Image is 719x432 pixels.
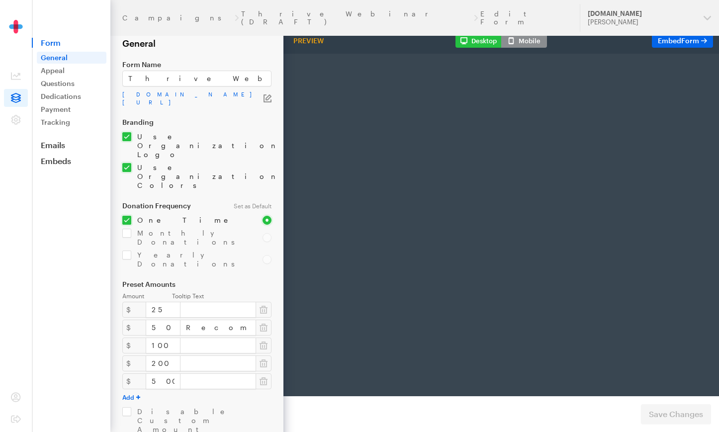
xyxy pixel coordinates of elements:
[32,38,110,48] span: Form
[228,202,277,210] div: Set as Default
[122,90,264,106] a: [DOMAIN_NAME][URL]
[131,163,271,190] label: Use Organization Colors
[37,103,106,115] a: Payment
[37,52,106,64] a: General
[658,36,699,45] span: Embed
[32,140,110,150] a: Emails
[122,202,222,210] label: Donation Frequency
[241,10,471,26] a: Thrive Webinar (DRAFT)
[32,156,110,166] a: Embeds
[652,34,713,48] a: EmbedForm
[681,36,699,45] span: Form
[122,355,146,371] div: $
[37,90,106,102] a: Dedications
[131,132,271,159] label: Use Organization Logo
[37,116,106,128] a: Tracking
[122,38,271,49] h2: General
[122,118,271,126] label: Branding
[501,34,547,48] button: Mobile
[122,14,232,22] a: Campaigns
[122,61,271,69] label: Form Name
[122,280,271,288] label: Preset Amounts
[580,4,719,32] button: [DOMAIN_NAME] [PERSON_NAME]
[122,320,146,336] div: $
[122,292,172,300] label: Amount
[289,36,328,45] div: Preview
[588,9,696,18] div: [DOMAIN_NAME]
[122,373,146,389] div: $
[588,18,696,26] div: [PERSON_NAME]
[37,65,106,77] a: Appeal
[122,338,146,353] div: $
[37,78,106,89] a: Questions
[122,302,146,318] div: $
[172,292,271,300] label: Tooltip Text
[122,393,140,401] button: Add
